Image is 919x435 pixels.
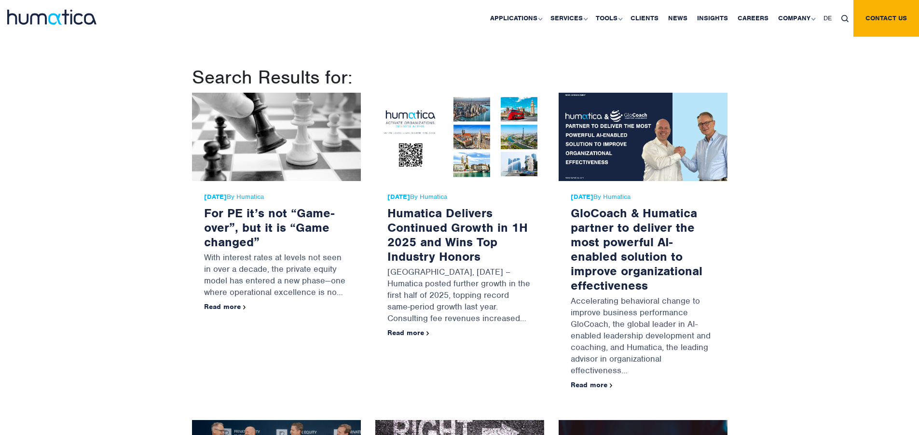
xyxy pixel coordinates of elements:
[204,193,227,201] strong: [DATE]
[243,305,246,309] img: arrowicon
[192,66,727,89] h1: Search Results for:
[387,205,528,264] a: Humatica Delivers Continued Growth in 1H 2025 and Wins Top Industry Honors
[204,205,334,250] a: For PE it’s not “Game-over”, but it is “Game changed”
[610,383,613,388] img: arrowicon
[571,380,613,389] a: Read more
[571,205,702,293] a: GloCoach & Humatica partner to deliver the most powerful AI-enabled solution to improve organizat...
[387,193,532,201] span: By Humatica
[204,302,246,311] a: Read more
[375,93,544,181] img: Humatica Delivers Continued Growth in 1H 2025 and Wins Top Industry Honors
[571,193,593,201] strong: [DATE]
[204,193,349,201] span: By Humatica
[387,264,532,329] p: [GEOGRAPHIC_DATA], [DATE] – Humatica posted further growth in the first half of 2025, topping rec...
[426,331,429,336] img: arrowicon
[192,93,361,181] img: For PE it’s not “Game-over”, but it is “Game changed”
[387,193,410,201] strong: [DATE]
[7,10,96,25] img: logo
[571,193,715,201] span: By Humatica
[823,14,832,22] span: DE
[387,328,429,337] a: Read more
[559,93,727,181] img: GloCoach & Humatica partner to deliver the most powerful AI-enabled solution to improve organizat...
[571,293,715,381] p: Accelerating behavioral change to improve business performance GloCoach, the global leader in AI-...
[204,249,349,303] p: With interest rates at levels not seen in over a decade, the private equity model has entered a n...
[841,15,849,22] img: search_icon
